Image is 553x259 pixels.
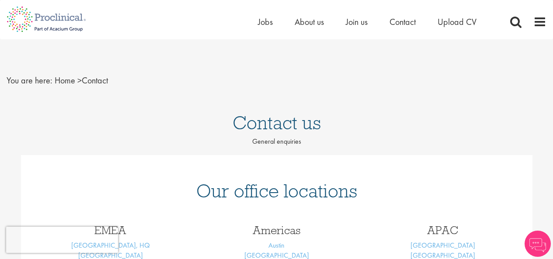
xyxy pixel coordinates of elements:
h3: EMEA [34,224,187,236]
h1: Our office locations [34,181,519,200]
iframe: reCAPTCHA [6,227,118,253]
a: breadcrumb link to Home [55,75,75,86]
a: Upload CV [438,16,476,28]
span: Contact [55,75,108,86]
a: Contact [390,16,416,28]
h3: Americas [200,224,353,236]
span: You are here: [7,75,52,86]
a: Join us [346,16,368,28]
span: > [77,75,82,86]
a: About us [295,16,324,28]
h3: APAC [366,224,519,236]
a: Austin [268,241,285,250]
img: Chatbot [525,231,551,257]
a: Jobs [258,16,273,28]
a: [GEOGRAPHIC_DATA] [410,241,475,250]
